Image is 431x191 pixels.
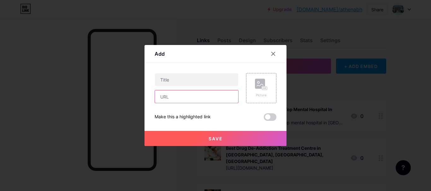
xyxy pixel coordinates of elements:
span: Save [209,136,223,141]
input: URL [155,90,238,103]
input: Title [155,73,238,86]
div: Add [155,50,165,58]
div: Picture [255,93,268,98]
div: Make this a highlighted link [155,113,211,121]
button: Save [145,131,286,146]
